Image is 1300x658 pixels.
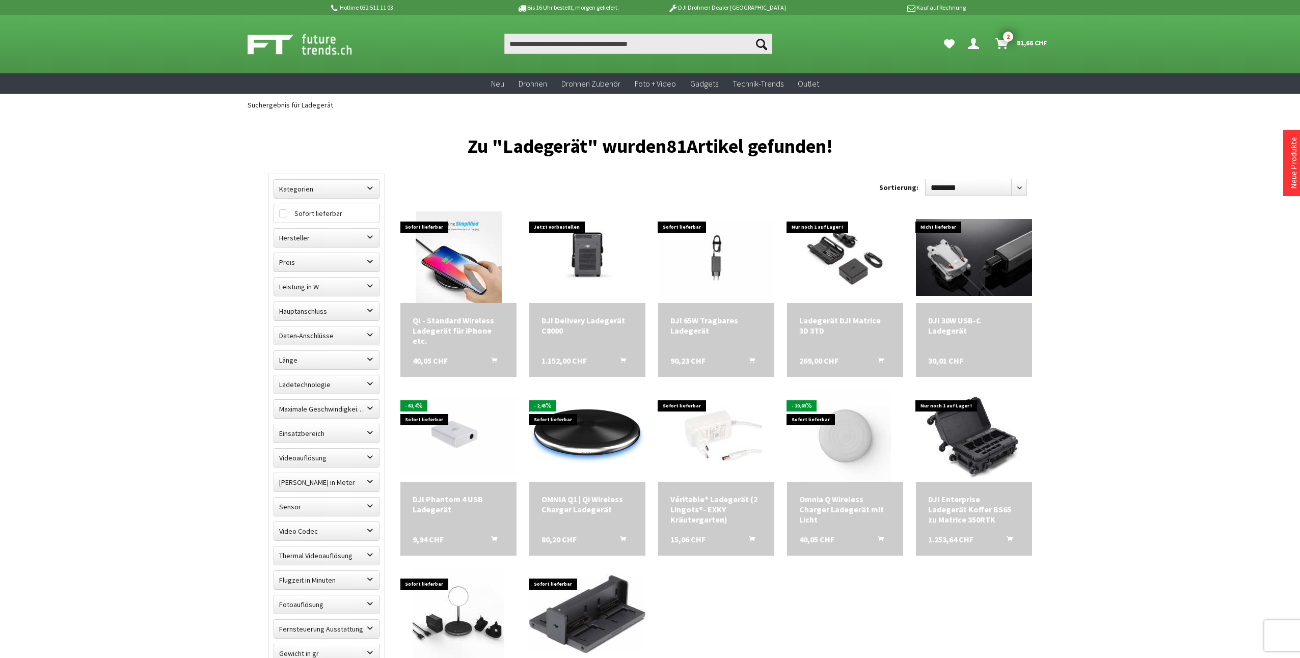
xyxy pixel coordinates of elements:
label: Daten-Anschlüsse [274,326,379,345]
span: 90,23 CHF [670,355,706,366]
button: In den Warenkorb [479,534,503,547]
span: Neu [491,78,504,89]
span: 81,66 CHF [1017,35,1047,51]
a: Outlet [791,73,826,94]
span: 1.253,64 CHF [928,534,973,544]
span: Foto + Video [635,78,676,89]
label: Videoauflösung [274,449,379,467]
span: 15,06 CHF [670,534,706,544]
img: QI - Standard Wireless Ladegerät für iPhone etc. [416,211,502,303]
a: Dein Konto [964,34,987,54]
button: In den Warenkorb [608,355,632,369]
button: In den Warenkorb [608,534,632,547]
img: DJI MAVIC AIR Ladegerät Charging Hub [529,575,645,654]
span: 2 [1003,32,1013,42]
label: Maximale Flughöhe in Meter [274,473,379,491]
a: Drohnen Zubehör [554,73,628,94]
span: Suchergebnis für Ladegerät [248,100,333,109]
label: Leistung in W [274,278,379,296]
p: Hotline 032 511 11 03 [329,2,488,14]
a: OMNIA Q1 | Qi Wireless Charger Ladegerät 80,20 CHF In den Warenkorb [541,494,633,514]
label: Sofort lieferbar [274,204,379,223]
button: In den Warenkorb [865,534,890,547]
span: Outlet [798,78,819,89]
a: Technik-Trends [725,73,791,94]
a: Gadgets [683,73,725,94]
span: Drohnen Zubehör [561,78,620,89]
span: 40,05 CHF [799,534,834,544]
img: DJI Delivery Ladegerät C8000 [529,214,645,301]
img: Ladegerät DJI Matrice 3D 3TD [787,214,903,301]
label: Thermal Videoauflösung [274,546,379,565]
a: Foto + Video [628,73,683,94]
span: Drohnen [519,78,547,89]
img: DJI 65W Tragbares Ladegerät [658,219,774,296]
p: DJI Drohnen Dealer [GEOGRAPHIC_DATA] [647,2,806,14]
div: QI - Standard Wireless Ladegerät für iPhone etc. [413,315,504,346]
label: Sortierung: [879,179,918,196]
p: Kauf auf Rechnung [806,2,965,14]
a: Meine Favoriten [939,34,960,54]
label: Fernsteuerung Ausstattung [274,620,379,638]
a: DJI 65W Tragbares Ladegerät 90,23 CHF In den Warenkorb [670,315,762,336]
label: Hauptanschluss [274,302,379,320]
span: Gadgets [690,78,718,89]
div: DJI Enterprise Ladegerät Koffer BS65 zu Matrice 350RTK [928,494,1020,525]
span: 81 [666,134,687,158]
div: DJI Delivery Ladegerät C8000 [541,315,633,336]
a: DJI 30W USB-C Ladegerät 30,01 CHF [928,315,1020,336]
button: In den Warenkorb [737,534,761,547]
a: DJI Enterprise Ladegerät Koffer BS65 zu Matrice 350RTK 1.253,64 CHF In den Warenkorb [928,494,1020,525]
img: OMNIA Q1 | Qi Wireless Charger Ladegerät [529,407,645,464]
img: DJI Phantom 4 USB Ladegerät [400,397,517,475]
label: Sensor [274,498,379,516]
p: Bis 16 Uhr bestellt, morgen geliefert. [488,2,647,14]
div: DJI Phantom 4 USB Ladegerät [413,494,504,514]
div: Véritable® Ladegerät (2 Lingots®- EXKY Kräutergarten) [670,494,762,525]
div: DJI 65W Tragbares Ladegerät [670,315,762,336]
a: Neu [484,73,511,94]
div: OMNIA Q1 | Qi Wireless Charger Ladegerät [541,494,633,514]
span: Technik-Trends [733,78,783,89]
label: Länge [274,351,379,369]
button: In den Warenkorb [865,355,890,369]
a: Neue Produkte [1288,137,1298,189]
label: Preis [274,253,379,271]
a: Véritable® Ladegerät (2 Lingots®- EXKY Kräutergarten) 15,06 CHF In den Warenkorb [670,494,762,525]
label: Fotoauflösung [274,595,379,614]
img: Shop Futuretrends - zur Startseite wechseln [248,32,374,57]
span: 40,05 CHF [413,355,448,366]
button: In den Warenkorb [737,355,761,369]
a: Warenkorb [991,34,1052,54]
a: Omnia Q Wireless Charger Ladegerät mit Licht 40,05 CHF In den Warenkorb [799,494,891,525]
span: 1.152,00 CHF [541,355,587,366]
a: QI - Standard Wireless Ladegerät für iPhone etc. 40,05 CHF In den Warenkorb [413,315,504,346]
a: DJI Phantom 4 USB Ladegerät 9,94 CHF In den Warenkorb [413,494,504,514]
h1: Zu "Ladegerät" wurden Artikel gefunden! [268,139,1032,153]
label: Maximale Geschwindigkeit in km/h [274,400,379,418]
button: In den Warenkorb [479,355,503,369]
img: DJI Enterprise Ladegerät Koffer BS65 zu Matrice 350RTK [917,390,1032,482]
span: 30,01 CHF [928,355,963,366]
div: Ladegerät DJI Matrice 3D 3TD [799,315,891,336]
img: Véritable® Ladegerät (2 Lingots®- EXKY Kräutergarten) [670,390,762,482]
input: Produkt, Marke, Kategorie, EAN, Artikelnummer… [504,34,772,54]
label: Hersteller [274,229,379,247]
button: Suchen [751,34,772,54]
button: In den Warenkorb [994,534,1019,547]
span: 9,94 CHF [413,534,444,544]
img: DJI 30W USB-C Ladegerät [916,219,1032,296]
img: Omnia Q Wireless Charger Ladegerät mit Licht [799,390,891,482]
a: Drohnen [511,73,554,94]
div: DJI 30W USB-C Ladegerät [928,315,1020,336]
label: Kategorien [274,180,379,198]
label: Flugzeit in Minuten [274,571,379,589]
span: 269,00 CHF [799,355,838,366]
a: DJI Delivery Ladegerät C8000 1.152,00 CHF In den Warenkorb [541,315,633,336]
span: 80,20 CHF [541,534,577,544]
label: Video Codec [274,522,379,540]
a: Ladegerät DJI Matrice 3D 3TD 269,00 CHF In den Warenkorb [799,315,891,336]
label: Einsatzbereich [274,424,379,443]
div: Omnia Q Wireless Charger Ladegerät mit Licht [799,494,891,525]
